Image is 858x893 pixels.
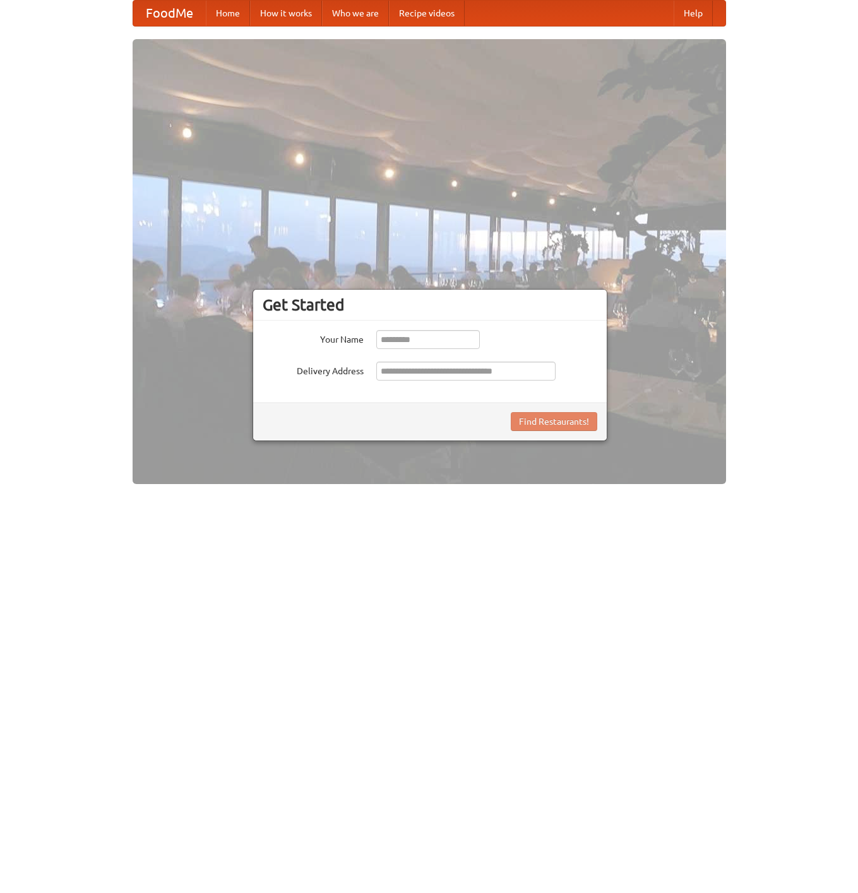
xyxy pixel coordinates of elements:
[263,295,597,314] h3: Get Started
[511,412,597,431] button: Find Restaurants!
[206,1,250,26] a: Home
[674,1,713,26] a: Help
[263,330,364,346] label: Your Name
[250,1,322,26] a: How it works
[263,362,364,377] label: Delivery Address
[133,1,206,26] a: FoodMe
[322,1,389,26] a: Who we are
[389,1,465,26] a: Recipe videos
